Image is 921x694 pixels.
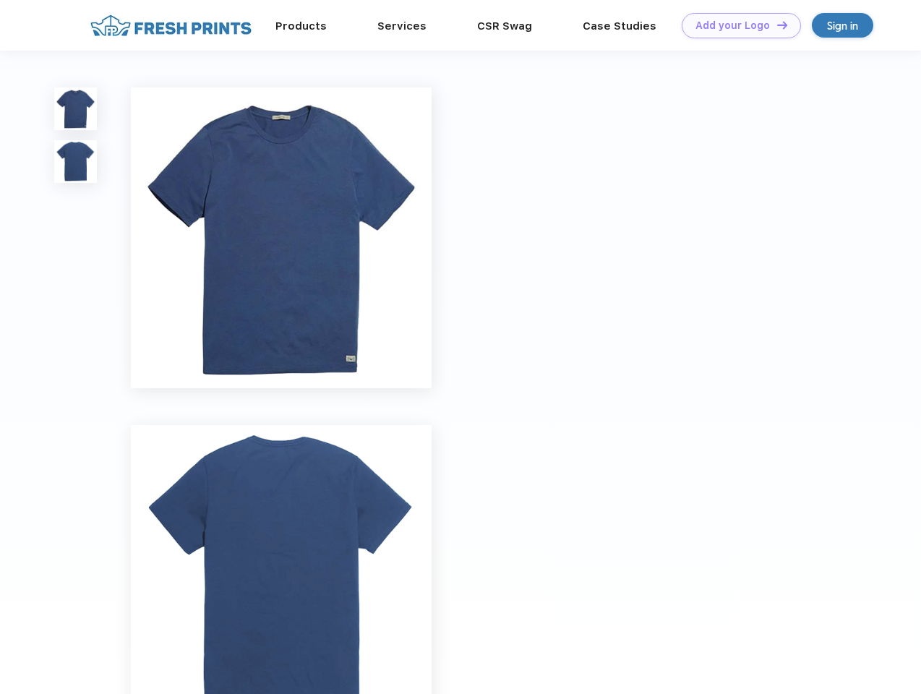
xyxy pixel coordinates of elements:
[695,20,770,32] div: Add your Logo
[777,21,787,29] img: DT
[86,13,256,38] img: fo%20logo%202.webp
[131,87,432,388] img: func=resize&h=640
[827,17,858,34] div: Sign in
[54,87,97,130] img: func=resize&h=100
[377,20,427,33] a: Services
[54,140,97,183] img: func=resize&h=100
[812,13,873,38] a: Sign in
[477,20,532,33] a: CSR Swag
[275,20,327,33] a: Products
